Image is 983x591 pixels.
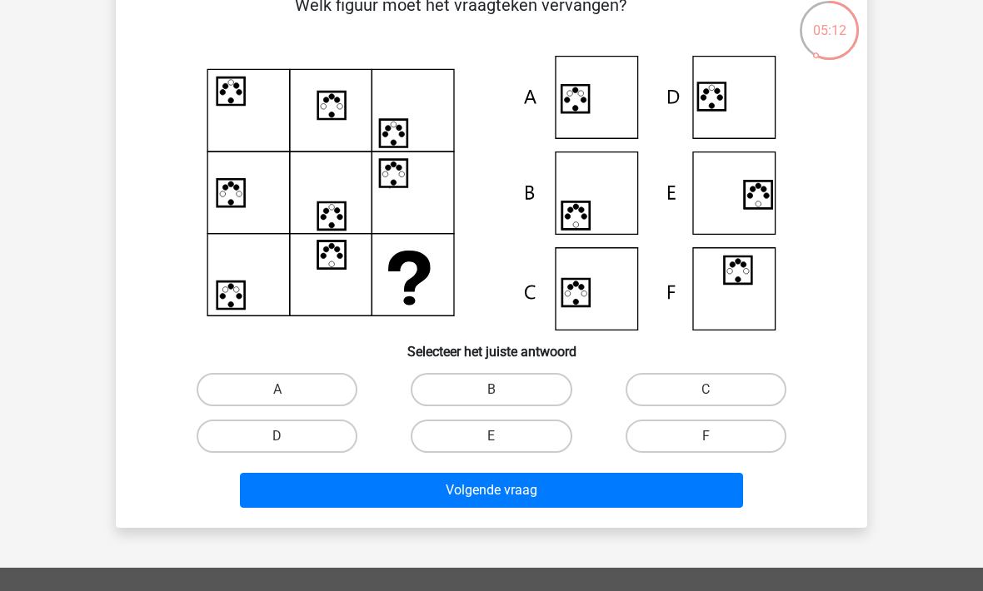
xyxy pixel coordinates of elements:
[240,473,744,508] button: Volgende vraag
[626,420,786,453] label: F
[411,420,571,453] label: E
[142,330,841,360] h6: Selecteer het juiste antwoord
[411,373,571,406] label: B
[197,373,357,406] label: A
[197,420,357,453] label: D
[626,373,786,406] label: C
